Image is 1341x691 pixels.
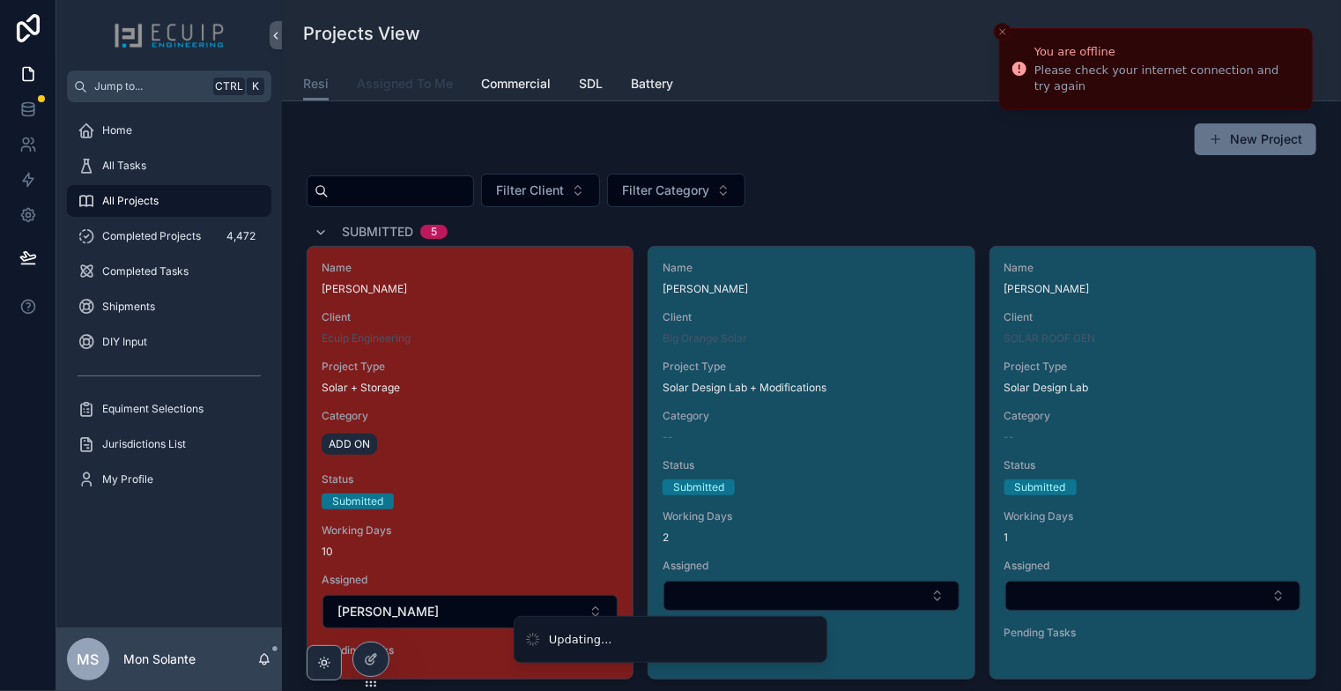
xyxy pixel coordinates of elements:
[579,75,603,93] span: SDL
[357,68,453,103] a: Assigned To Me
[1004,531,1301,545] span: 1
[1015,479,1066,495] div: Submitted
[102,402,204,416] span: Equiment Selections
[631,68,673,103] a: Battery
[663,581,959,611] button: Select Button
[221,226,261,247] div: 4,472
[322,381,400,395] span: Solar + Storage
[67,291,271,323] a: Shipments
[663,261,959,275] span: Name
[481,75,551,93] span: Commercial
[67,464,271,495] a: My Profile
[481,174,600,207] button: Select Button
[102,159,146,173] span: All Tasks
[322,409,619,423] span: Category
[1034,43,1298,61] div: You are offline
[579,68,603,103] a: SDL
[123,650,196,668] p: Mon Solante
[102,123,132,137] span: Home
[322,310,619,324] span: Client
[67,256,271,287] a: Completed Tasks
[322,261,619,275] span: Name
[303,21,420,46] h1: Projects View
[1004,509,1301,524] span: Working Days
[102,300,155,314] span: Shipments
[322,282,619,296] span: [PERSON_NAME]
[648,246,974,680] a: Name[PERSON_NAME]ClientBig Orange SolarProject TypeSolar Design Lab + ModificationsCategory--Stat...
[67,393,271,425] a: Equiment Selections
[322,524,619,538] span: Working Days
[322,573,619,587] span: Assigned
[248,79,263,93] span: K
[322,360,619,374] span: Project Type
[337,603,439,620] span: [PERSON_NAME]
[622,182,709,199] span: Filter Category
[1195,123,1316,155] button: New Project
[67,326,271,358] a: DIY Input
[994,23,1011,41] button: Close toast
[673,479,724,495] div: Submitted
[67,71,271,102] button: Jump to...CtrlK
[431,225,437,239] div: 5
[481,68,551,103] a: Commercial
[1004,626,1301,640] span: Pending Tasks
[332,494,383,509] div: Submitted
[102,472,153,487] span: My Profile
[322,595,618,628] button: Select Button
[102,437,186,451] span: Jurisdictions List
[67,185,271,217] a: All Projects
[1034,63,1298,94] div: Please check your internet connection and try again
[1004,381,1089,395] span: Solar Design Lab
[322,643,619,658] span: Pending Tasks
[102,264,189,279] span: Completed Tasks
[663,282,959,296] span: [PERSON_NAME]
[1004,409,1301,423] span: Category
[663,531,959,545] span: 2
[56,102,282,518] div: scrollable content
[496,182,564,199] span: Filter Client
[631,75,673,93] span: Battery
[1004,559,1301,573] span: Assigned
[67,115,271,146] a: Home
[1004,282,1301,296] span: [PERSON_NAME]
[94,79,206,93] span: Jump to...
[1004,430,1015,444] span: --
[663,381,826,395] span: Solar Design Lab + Modifications
[1004,331,1096,345] a: SOLAR ROOF GEN
[303,68,329,101] a: Resi
[663,430,673,444] span: --
[663,559,959,573] span: Assigned
[78,649,100,670] span: MS
[1004,261,1301,275] span: Name
[549,631,612,649] div: Updating...
[102,229,201,243] span: Completed Projects
[607,174,745,207] button: Select Button
[67,220,271,252] a: Completed Projects4,472
[663,331,747,345] a: Big Orange Solar
[322,472,619,487] span: Status
[663,458,959,472] span: Status
[329,437,370,451] span: ADD ON
[102,194,159,208] span: All Projects
[1005,581,1300,611] button: Select Button
[67,150,271,182] a: All Tasks
[322,545,619,559] span: 10
[67,428,271,460] a: Jurisdictions List
[322,331,411,345] a: Ecuip Engineering
[663,310,959,324] span: Client
[663,409,959,423] span: Category
[303,75,329,93] span: Resi
[663,509,959,524] span: Working Days
[114,21,225,49] img: App logo
[102,335,147,349] span: DIY Input
[663,360,959,374] span: Project Type
[357,75,453,93] span: Assigned To Me
[1004,458,1301,472] span: Status
[342,223,413,241] span: Submitted
[1004,360,1301,374] span: Project Type
[307,246,633,680] a: Name[PERSON_NAME]ClientEcuip EngineeringProject TypeSolar + StorageCategoryADD ONStatusSubmittedW...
